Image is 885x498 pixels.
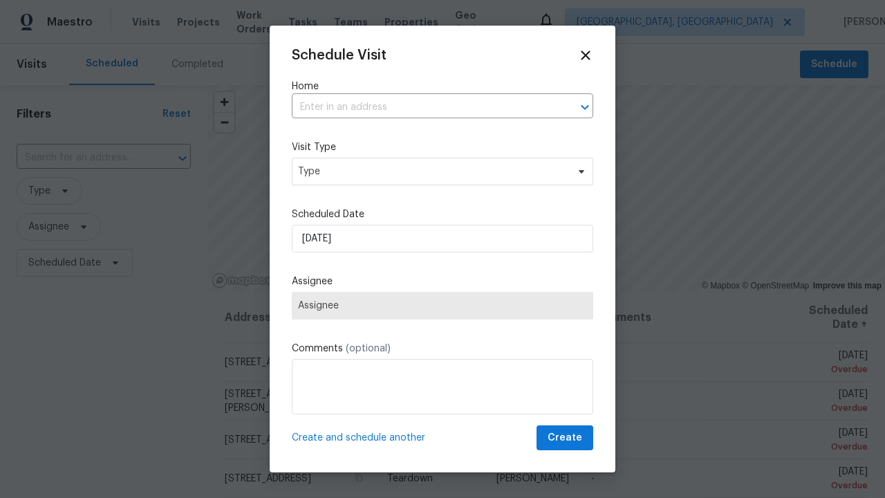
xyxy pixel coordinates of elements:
[298,300,587,311] span: Assignee
[292,431,425,445] span: Create and schedule another
[292,97,555,118] input: Enter in an address
[292,207,593,221] label: Scheduled Date
[292,140,593,154] label: Visit Type
[346,344,391,353] span: (optional)
[578,48,593,63] span: Close
[548,430,582,447] span: Create
[292,275,593,288] label: Assignee
[537,425,593,451] button: Create
[575,98,595,117] button: Open
[292,48,386,62] span: Schedule Visit
[292,80,593,93] label: Home
[298,165,567,178] span: Type
[292,225,593,252] input: M/D/YYYY
[292,342,593,356] label: Comments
